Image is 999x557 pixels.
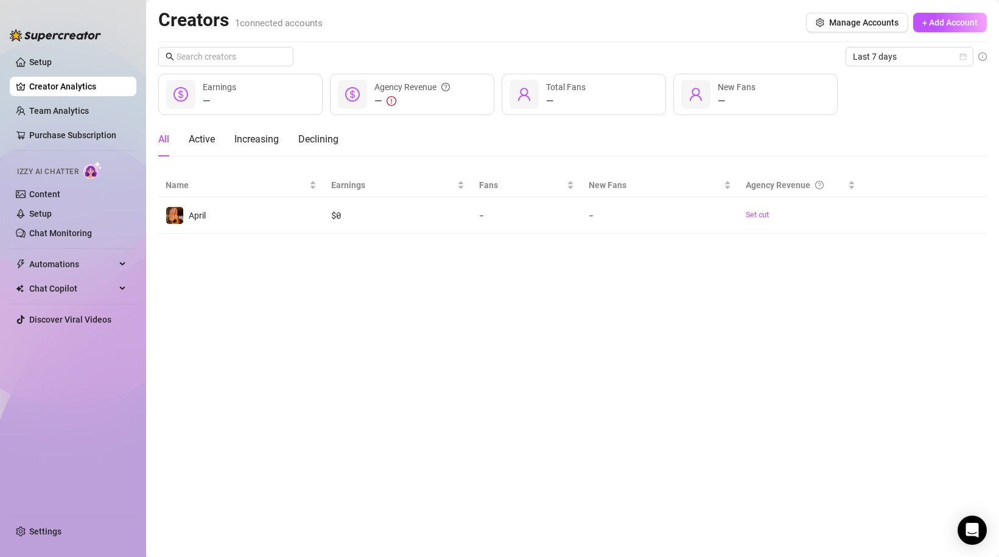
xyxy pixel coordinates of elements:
[189,132,215,147] div: Active
[913,13,987,32] button: + Add Account
[472,173,581,197] th: Fans
[166,178,307,192] span: Name
[816,18,824,27] span: setting
[958,516,987,545] div: Open Intercom Messenger
[853,47,966,66] span: Last 7 days
[16,284,24,293] img: Chat Copilot
[166,52,174,61] span: search
[581,173,738,197] th: New Fans
[83,161,102,179] img: AI Chatter
[29,57,52,67] a: Setup
[546,94,586,108] div: —
[324,173,472,197] th: Earnings
[589,178,721,192] span: New Fans
[29,254,116,274] span: Automations
[331,209,464,222] div: $ 0
[29,527,61,536] a: Settings
[718,94,755,108] div: —
[29,228,92,238] a: Chat Monitoring
[517,87,531,102] span: user
[374,94,450,108] div: —
[746,178,846,192] div: Agency Revenue
[689,87,703,102] span: user
[806,13,908,32] button: Manage Accounts
[331,178,455,192] span: Earnings
[29,106,89,116] a: Team Analytics
[158,173,324,197] th: Name
[203,94,236,108] div: —
[235,18,323,29] span: 1 connected accounts
[374,80,450,94] div: Agency Revenue
[29,189,60,199] a: Content
[479,178,564,192] span: Fans
[345,87,360,102] span: dollar-circle
[298,132,338,147] div: Declining
[158,9,323,32] h2: Creators
[815,178,824,192] span: question-circle
[29,315,111,324] a: Discover Viral Videos
[959,53,967,60] span: calendar
[441,80,450,94] span: question-circle
[29,209,52,219] a: Setup
[29,77,127,96] a: Creator Analytics
[17,166,79,178] span: Izzy AI Chatter
[978,52,987,61] span: info-circle
[29,279,116,298] span: Chat Copilot
[479,209,574,222] div: -
[166,207,183,224] img: April
[177,50,276,63] input: Search creators
[174,87,188,102] span: dollar-circle
[922,18,978,27] span: + Add Account
[746,209,855,221] a: Set cut
[158,132,169,147] div: All
[589,209,731,222] div: -
[234,132,279,147] div: Increasing
[29,130,116,140] a: Purchase Subscription
[546,82,586,92] span: Total Fans
[203,82,236,92] span: Earnings
[16,259,26,269] span: thunderbolt
[829,18,899,27] span: Manage Accounts
[718,82,755,92] span: New Fans
[189,211,206,220] span: April
[387,96,396,106] span: exclamation-circle
[10,29,101,41] img: logo-BBDzfeDw.svg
